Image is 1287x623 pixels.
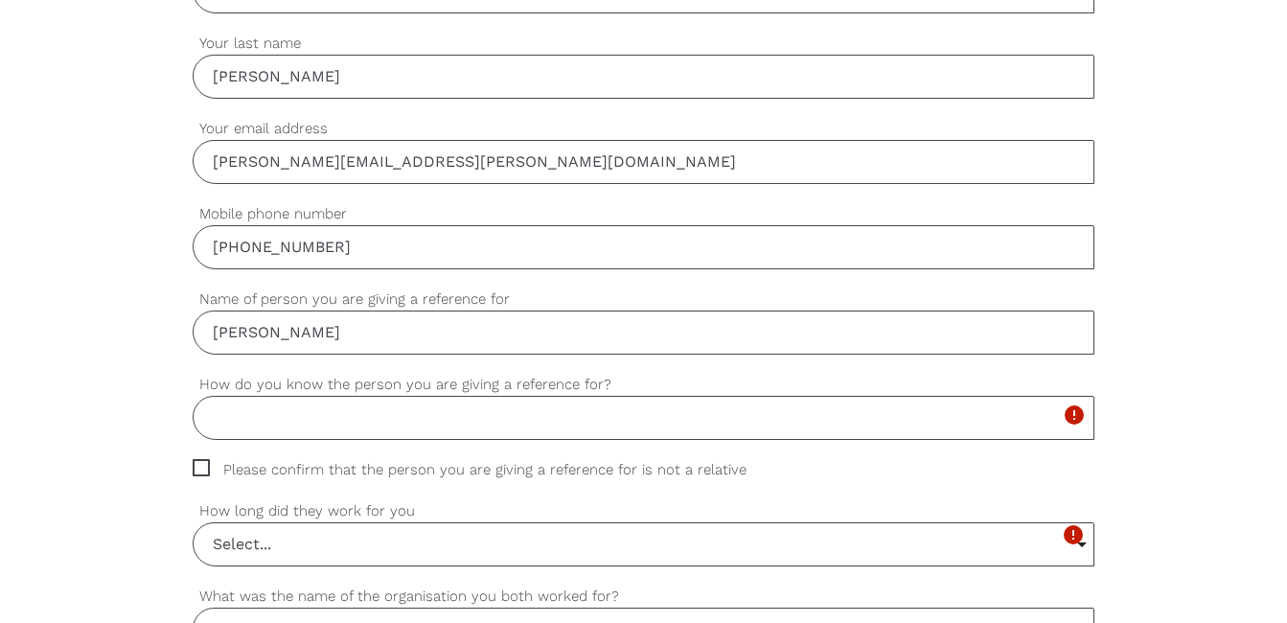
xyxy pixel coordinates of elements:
label: What was the name of the organisation you both worked for? [193,586,1093,608]
label: Your last name [193,33,1093,55]
i: error [1062,523,1085,546]
label: Name of person you are giving a reference for [193,288,1093,311]
label: How long did they work for you [193,500,1093,522]
label: How do you know the person you are giving a reference for? [193,374,1093,396]
span: Please confirm that the person you are giving a reference for is not a relative [193,459,783,481]
label: Mobile phone number [193,203,1093,225]
label: Your email address [193,118,1093,140]
i: error [1063,404,1086,427]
